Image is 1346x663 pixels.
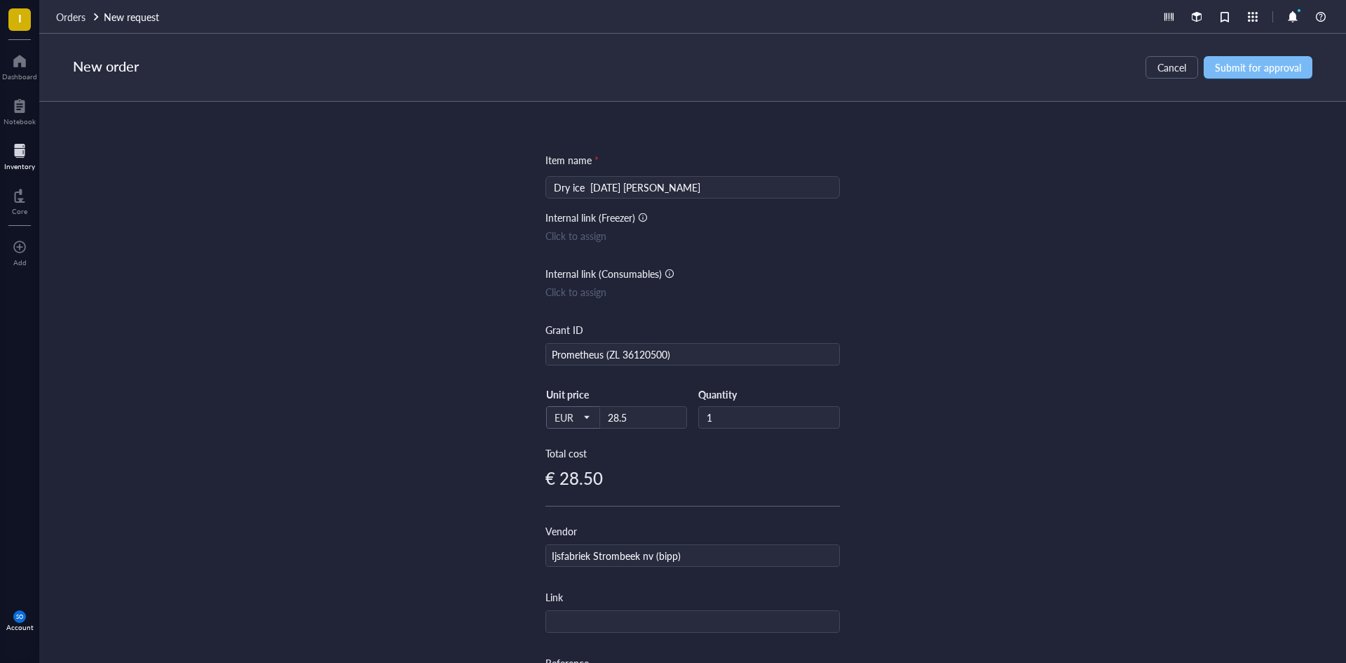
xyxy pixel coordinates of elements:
[16,613,23,620] span: SO
[698,388,840,401] div: Quantity
[1215,62,1301,73] span: Submit for approval
[1204,56,1312,79] button: Submit for approval
[1157,62,1186,73] span: Cancel
[545,589,563,605] div: Link
[6,623,34,631] div: Account
[4,140,35,170] a: Inventory
[1146,56,1198,79] button: Cancel
[545,210,635,225] div: Internal link (Freezer)
[56,9,101,25] a: Orders
[12,185,27,215] a: Core
[104,9,162,25] a: New request
[545,322,583,337] div: Grant ID
[56,10,86,24] span: Orders
[555,411,589,424] span: EUR
[2,50,37,81] a: Dashboard
[2,72,37,81] div: Dashboard
[12,207,27,215] div: Core
[545,284,840,300] div: Click to assign
[18,9,22,27] span: I
[13,258,27,267] div: Add
[545,228,840,243] div: Click to assign
[4,162,35,170] div: Inventory
[545,523,577,539] div: Vendor
[545,266,662,281] div: Internal link (Consumables)
[546,388,634,401] div: Unit price
[4,95,36,126] a: Notebook
[545,446,840,461] div: Total cost
[545,467,840,489] div: € 28.50
[4,117,36,126] div: Notebook
[73,56,139,79] div: New order
[545,152,599,168] div: Item name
